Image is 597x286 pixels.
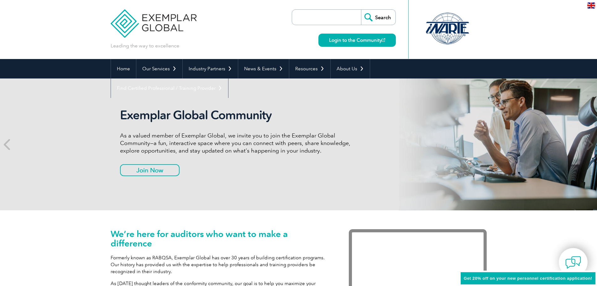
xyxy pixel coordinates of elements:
[318,34,396,47] a: Login to the Community
[111,59,136,78] a: Home
[565,255,581,270] img: contact-chat.png
[238,59,289,78] a: News & Events
[289,59,330,78] a: Resources
[136,59,182,78] a: Our Services
[382,38,385,42] img: open_square.png
[361,10,395,25] input: Search
[120,132,355,154] p: As a valued member of Exemplar Global, we invite you to join the Exemplar Global Community—a fun,...
[587,3,595,8] img: en
[111,42,179,49] p: Leading the way to excellence
[111,229,330,248] h1: We’re here for auditors who want to make a difference
[331,59,370,78] a: About Us
[120,108,355,122] h2: Exemplar Global Community
[120,164,180,176] a: Join Now
[464,276,592,281] span: Get 20% off on your new personnel certification application!
[111,254,330,275] p: Formerly known as RABQSA, Exemplar Global has over 30 years of building certification programs. O...
[183,59,238,78] a: Industry Partners
[111,78,228,98] a: Find Certified Professional / Training Provider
